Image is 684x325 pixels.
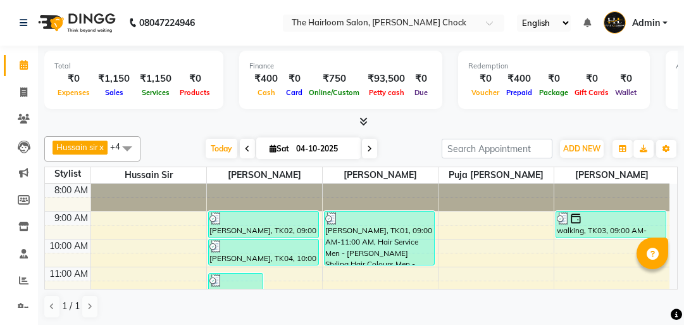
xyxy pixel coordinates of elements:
[502,72,536,86] div: ₹400
[32,5,119,41] img: logo
[612,72,640,86] div: ₹0
[207,167,322,183] span: [PERSON_NAME]
[139,88,173,97] span: Services
[45,167,90,181] div: Stylist
[366,88,407,97] span: Petty cash
[306,72,363,86] div: ₹750
[249,72,283,86] div: ₹400
[54,61,213,72] div: Total
[135,72,177,86] div: ₹1,150
[292,139,356,158] input: 2025-10-04
[604,11,626,34] img: Admin
[442,139,552,158] input: Search Appointment
[631,274,671,312] iframe: chat widget
[468,88,502,97] span: Voucher
[52,184,90,197] div: 8:00 AM
[632,16,660,30] span: Admin
[54,88,93,97] span: Expenses
[254,88,278,97] span: Cash
[266,144,292,153] span: Sat
[283,72,306,86] div: ₹0
[249,61,432,72] div: Finance
[323,167,438,183] span: [PERSON_NAME]
[54,72,93,86] div: ₹0
[560,140,604,158] button: ADD NEW
[177,88,213,97] span: Products
[47,267,90,281] div: 11:00 AM
[410,72,432,86] div: ₹0
[93,72,135,86] div: ₹1,150
[139,5,195,41] b: 08047224946
[52,212,90,225] div: 9:00 AM
[177,72,213,86] div: ₹0
[556,212,666,238] div: walking, TK03, 09:00 AM-10:00 AM, Hair Service Men - Shaving
[306,88,363,97] span: Online/Custom
[468,61,640,72] div: Redemption
[571,88,612,97] span: Gift Cards
[536,88,571,97] span: Package
[110,141,130,151] span: +4
[438,167,554,183] span: puja [PERSON_NAME]
[554,167,670,183] span: [PERSON_NAME]
[612,88,640,97] span: Wallet
[209,274,263,300] div: [PERSON_NAME], TK04, 11:15 AM-12:15 PM, Hair Service Men - [PERSON_NAME] Styling
[325,212,434,265] div: [PERSON_NAME], TK01, 09:00 AM-11:00 AM, Hair Service Men - [PERSON_NAME] Styling,Hair Colours Men...
[571,72,612,86] div: ₹0
[62,300,80,313] span: 1 / 1
[209,239,318,265] div: [PERSON_NAME], TK04, 10:00 AM-11:00 AM, Hair Service Men - Haircut
[363,72,410,86] div: ₹93,500
[91,167,206,183] span: Hussain sir
[536,72,571,86] div: ₹0
[98,142,104,152] a: x
[468,72,502,86] div: ₹0
[411,88,431,97] span: Due
[206,139,237,158] span: Today
[102,88,127,97] span: Sales
[563,144,600,153] span: ADD NEW
[283,88,306,97] span: Card
[56,142,98,152] span: Hussain sir
[209,212,318,238] div: [PERSON_NAME], TK02, 09:00 AM-10:00 AM, hair service women kids hair cut
[503,88,535,97] span: Prepaid
[47,239,90,253] div: 10:00 AM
